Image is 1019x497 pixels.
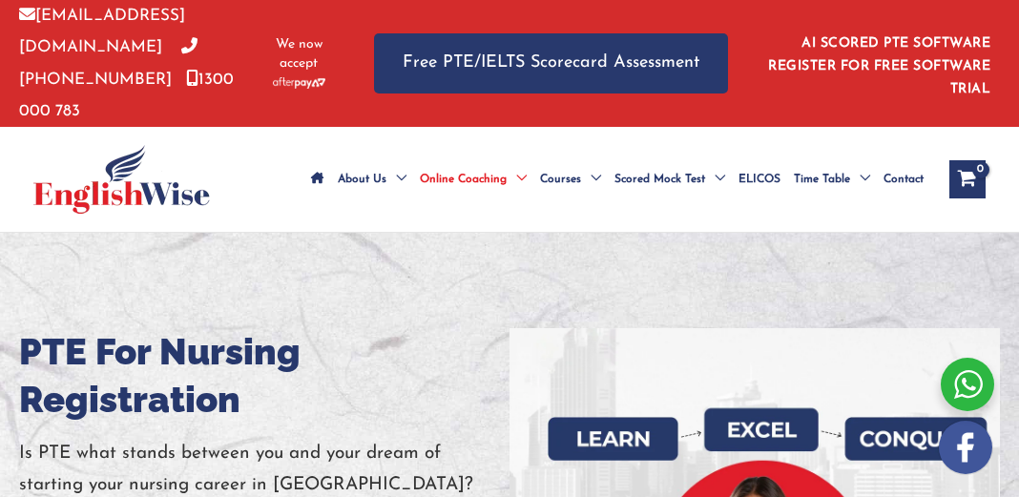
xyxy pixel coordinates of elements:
a: [EMAIL_ADDRESS][DOMAIN_NAME] [19,8,185,55]
a: 1300 000 783 [19,72,234,119]
span: We now accept [272,35,327,73]
span: Online Coaching [420,146,507,213]
a: AI SCORED PTE SOFTWARE REGISTER FOR FREE SOFTWARE TRIAL [768,36,990,96]
a: ELICOS [732,146,787,213]
img: Afterpay-Logo [273,77,325,88]
span: About Us [338,146,386,213]
a: Time TableMenu Toggle [787,146,877,213]
img: white-facebook.png [939,421,992,474]
span: Menu Toggle [581,146,601,213]
span: Time Table [794,146,850,213]
span: Scored Mock Test [614,146,705,213]
a: Online CoachingMenu Toggle [413,146,533,213]
span: Contact [884,146,924,213]
a: Scored Mock TestMenu Toggle [608,146,732,213]
a: View Shopping Cart, empty [949,160,986,198]
span: Courses [540,146,581,213]
span: Menu Toggle [386,146,406,213]
a: About UsMenu Toggle [331,146,413,213]
a: Free PTE/IELTS Scorecard Assessment [374,33,728,93]
img: cropped-ew-logo [33,145,210,214]
span: ELICOS [738,146,780,213]
aside: Header Widget 1 [766,21,1000,106]
span: Menu Toggle [507,146,527,213]
a: [PHONE_NUMBER] [19,39,198,87]
span: Menu Toggle [850,146,870,213]
nav: Site Navigation: Main Menu [304,146,930,213]
a: Contact [877,146,930,213]
h1: PTE For Nursing Registration [19,328,510,424]
span: Menu Toggle [705,146,725,213]
a: CoursesMenu Toggle [533,146,608,213]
